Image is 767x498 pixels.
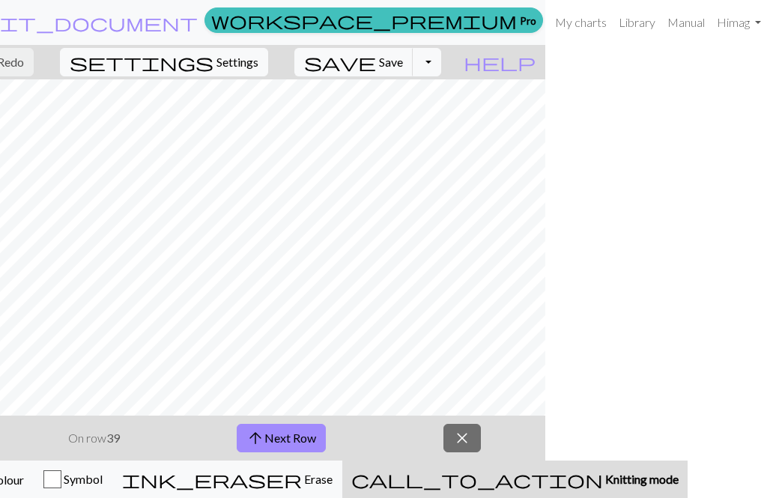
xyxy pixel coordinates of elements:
[70,52,213,73] span: settings
[211,10,517,31] span: workspace_premium
[246,428,264,449] span: arrow_upward
[603,472,679,486] span: Knitting mode
[613,7,661,37] a: Library
[112,461,342,498] button: Erase
[549,7,613,37] a: My charts
[302,472,333,486] span: Erase
[122,469,302,490] span: ink_eraser
[294,48,413,76] button: Save
[70,53,213,71] i: Settings
[304,52,376,73] span: save
[106,431,120,445] strong: 39
[237,424,326,452] button: Next Row
[464,52,536,73] span: help
[453,428,471,449] span: close
[351,469,603,490] span: call_to_action
[379,55,403,69] span: Save
[68,429,120,447] p: On row
[661,7,711,37] a: Manual
[342,461,688,498] button: Knitting mode
[204,7,543,33] a: Pro
[216,53,258,71] span: Settings
[60,48,268,76] button: SettingsSettings
[61,472,103,486] span: Symbol
[711,7,767,37] a: Himag
[34,461,112,498] button: Symbol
